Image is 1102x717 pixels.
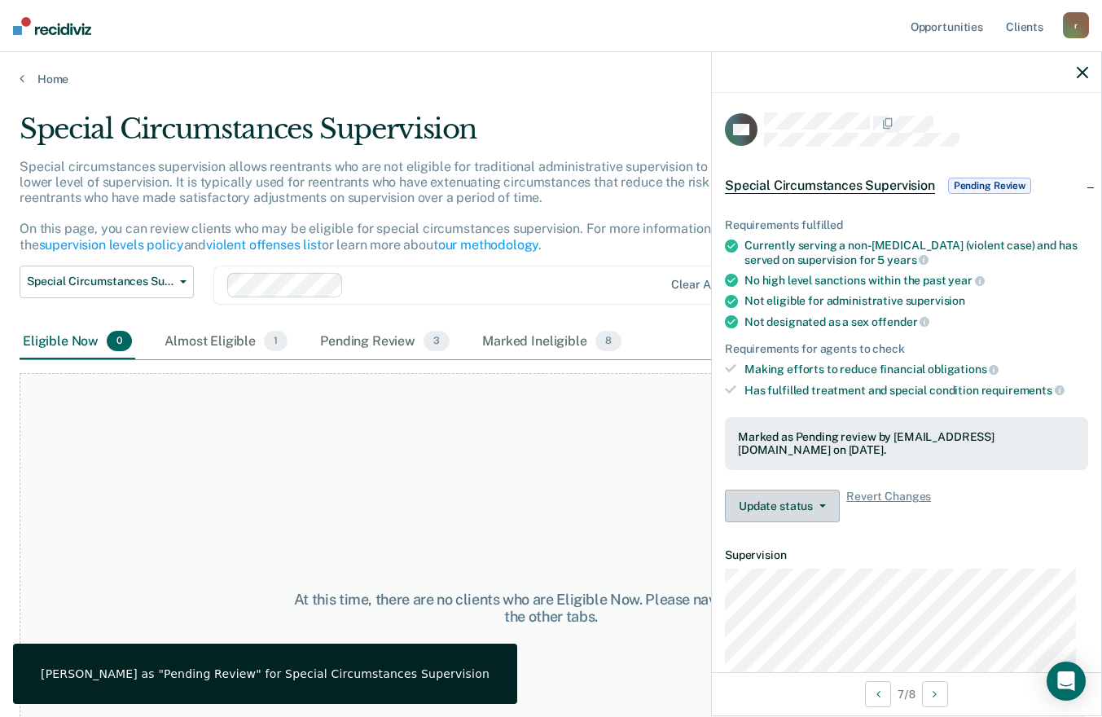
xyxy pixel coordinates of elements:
[20,159,819,253] p: Special circumstances supervision allows reentrants who are not eligible for traditional administ...
[286,591,817,626] div: At this time, there are no clients who are Eligible Now. Please navigate to one of the other tabs.
[424,331,450,352] span: 3
[928,363,999,376] span: obligations
[206,237,322,253] a: violent offenses list
[1063,12,1089,38] div: r
[981,384,1065,397] span: requirements
[107,331,132,352] span: 0
[846,490,931,522] span: Revert Changes
[41,666,490,681] div: [PERSON_NAME] as "Pending Review" for Special Circumstances Supervision
[264,331,288,352] span: 1
[744,239,1088,266] div: Currently serving a non-[MEDICAL_DATA] (violent case) and has served on supervision for 5
[20,112,846,159] div: Special Circumstances Supervision
[906,294,965,307] span: supervision
[744,294,1088,308] div: Not eligible for administrative
[725,490,840,522] button: Update status
[738,430,1075,458] div: Marked as Pending review by [EMAIL_ADDRESS][DOMAIN_NAME] on [DATE].
[725,548,1088,562] dt: Supervision
[865,681,891,707] button: Previous Opportunity
[479,324,625,360] div: Marked Ineligible
[725,342,1088,356] div: Requirements for agents to check
[712,672,1101,715] div: 7 / 8
[13,17,91,35] img: Recidiviz
[438,237,539,253] a: our methodology
[744,273,1088,288] div: No high level sanctions within the past
[725,218,1088,232] div: Requirements fulfilled
[712,160,1101,212] div: Special Circumstances SupervisionPending Review
[872,315,930,328] span: offender
[948,178,1031,194] span: Pending Review
[922,681,948,707] button: Next Opportunity
[744,383,1088,398] div: Has fulfilled treatment and special condition
[744,362,1088,376] div: Making efforts to reduce financial
[27,275,173,288] span: Special Circumstances Supervision
[948,274,984,287] span: year
[744,315,1088,329] div: Not designated as a sex
[161,324,291,360] div: Almost Eligible
[671,278,740,292] div: Clear agents
[595,331,621,352] span: 8
[20,72,1082,86] a: Home
[317,324,453,360] div: Pending Review
[725,178,935,194] span: Special Circumstances Supervision
[39,237,184,253] a: supervision levels policy
[20,324,135,360] div: Eligible Now
[1047,662,1086,701] div: Open Intercom Messenger
[887,253,929,266] span: years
